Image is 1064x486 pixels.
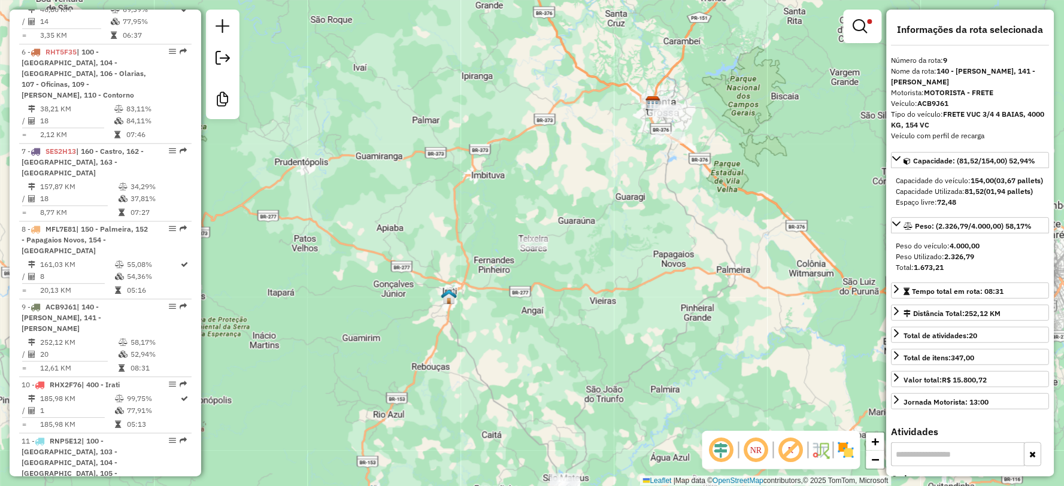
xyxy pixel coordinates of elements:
[119,183,128,190] i: % de utilização do peso
[892,66,1036,86] strong: 140 - [PERSON_NAME], 141 - [PERSON_NAME]
[28,261,35,268] i: Distância Total
[965,187,984,196] strong: 81,52
[22,147,144,177] span: 7 -
[46,47,77,56] span: RHT5F35
[892,426,1050,438] h4: Atividades
[40,193,118,205] td: 18
[836,441,856,460] img: Exibir/Ocultar setores
[28,339,35,346] i: Distância Total
[181,395,189,402] i: Rota otimizada
[22,271,28,283] td: /
[40,259,114,271] td: 161,03 KM
[130,362,187,374] td: 08:31
[904,353,975,363] div: Total de itens:
[22,47,146,99] span: 6 -
[674,476,675,485] span: |
[22,380,120,389] span: 10 -
[130,206,187,218] td: 07:27
[914,156,1036,165] span: Capacidade: (81,52/154,00) 52,94%
[169,225,176,232] em: Opções
[892,217,1050,233] a: Peso: (2.326,79/4.000,00) 58,17%
[40,103,114,115] td: 38,21 KM
[913,287,1004,296] span: Tempo total em rota: 08:31
[892,24,1050,35] h4: Informações da rota selecionada
[122,4,180,16] td: 69,39%
[169,147,176,154] em: Opções
[848,14,877,38] a: Exibir filtros
[126,393,180,405] td: 99,75%
[640,476,892,486] div: Map data © contributors,© 2025 TomTom, Microsoft
[119,209,125,216] i: Tempo total em rota
[40,16,110,28] td: 14
[892,55,1050,66] div: Número da rota:
[40,181,118,193] td: 157,87 KM
[169,437,176,444] em: Opções
[904,331,978,340] span: Total de atividades:
[892,87,1050,98] div: Motorista:
[169,381,176,388] em: Opções
[126,129,186,141] td: 07:46
[896,197,1045,208] div: Espaço livre:
[22,224,148,255] span: 8 -
[211,87,235,114] a: Criar modelo
[707,436,736,464] span: Ocultar deslocamento
[115,287,121,294] i: Tempo total em rota
[40,29,110,41] td: 3,35 KM
[892,472,1050,486] label: Ordenar por:
[169,303,176,310] em: Opções
[40,418,114,430] td: 185,98 KM
[126,115,186,127] td: 84,11%
[40,336,118,348] td: 252,12 KM
[892,109,1050,130] div: Tipo do veículo:
[28,407,35,414] i: Total de Atividades
[22,129,28,141] td: =
[892,236,1050,278] div: Peso: (2.326,79/4.000,00) 58,17%
[28,117,35,124] i: Total de Atividades
[126,103,186,115] td: 83,11%
[126,284,180,296] td: 05:16
[22,206,28,218] td: =
[130,181,187,193] td: 34,29%
[211,46,235,73] a: Exportar sessão
[645,96,661,111] img: VIRGINIA PONTA GROSSA
[122,29,180,41] td: 06:37
[892,349,1050,365] a: Total de itens:347,00
[28,273,35,280] i: Total de Atividades
[130,193,187,205] td: 37,81%
[914,263,944,272] strong: 1.673,21
[892,110,1045,129] strong: FRETE VUC 3/4 4 BAIAS, 4000 KG, 154 VC
[22,418,28,430] td: =
[40,271,114,283] td: 8
[892,98,1050,109] div: Veículo:
[40,362,118,374] td: 12,61 KM
[28,105,35,113] i: Distância Total
[904,397,989,408] div: Jornada Motorista: 13:00
[441,289,457,305] img: PA Irati
[872,452,880,467] span: −
[211,14,235,41] a: Nova sessão e pesquisa
[942,375,987,384] strong: R$ 15.800,72
[50,436,81,445] span: RNP5E12
[111,18,120,25] i: % de utilização da cubagem
[40,348,118,360] td: 20
[180,303,187,310] em: Rota exportada
[126,259,180,271] td: 55,08%
[115,261,124,268] i: % de utilização do peso
[119,195,128,202] i: % de utilização da cubagem
[995,176,1044,185] strong: (03,67 pallets)
[115,395,124,402] i: % de utilização do peso
[938,198,957,206] strong: 72,48
[950,241,980,250] strong: 4.000,00
[50,380,81,389] span: RHX2F76
[811,441,830,460] img: Fluxo de ruas
[892,130,1050,141] div: Veículo com perfil de recarga
[122,16,180,28] td: 77,95%
[40,405,114,417] td: 1
[892,393,1050,409] a: Jornada Motorista: 13:00
[969,331,978,340] strong: 20
[180,147,187,154] em: Rota exportada
[111,32,117,39] i: Tempo total em rota
[892,171,1050,212] div: Capacidade: (81,52/154,00) 52,94%
[892,283,1050,299] a: Tempo total em rota: 08:31
[924,88,994,97] strong: MOTORISTA - FRETE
